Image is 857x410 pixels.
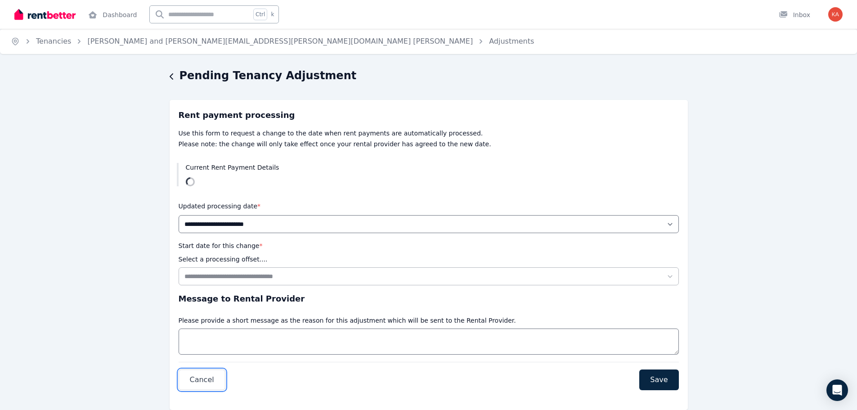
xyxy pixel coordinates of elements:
[186,163,681,172] h3: Current Rent Payment Details
[650,374,668,385] span: Save
[179,242,263,249] label: Start date for this change
[828,7,843,22] img: Karrin Blatchford
[271,11,274,18] span: k
[36,37,71,45] a: Tenancies
[190,374,214,385] span: Cancel
[179,293,679,305] h3: Message to Rental Provider
[179,140,679,149] p: Please note: the change will only take effect once your rental provider has agreed to the new date.
[489,37,534,45] a: Adjustments
[179,109,679,122] h3: Rent payment processing
[179,369,225,390] button: Cancel
[14,8,76,21] img: RentBetter
[639,369,678,390] button: Save
[179,129,679,138] p: Use this form to request a change to the date when rent payments are automatically processed.
[826,379,848,401] div: Open Intercom Messenger
[179,203,261,210] label: Updated processing date
[179,68,357,83] h1: Pending Tenancy Adjustment
[87,37,473,45] a: [PERSON_NAME] and [PERSON_NAME][EMAIL_ADDRESS][PERSON_NAME][DOMAIN_NAME] [PERSON_NAME]
[179,255,268,264] p: Select a processing offset....
[179,316,516,325] p: Please provide a short message as the reason for this adjustment which will be sent to the Rental...
[253,9,267,20] span: Ctrl
[779,10,810,19] div: Inbox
